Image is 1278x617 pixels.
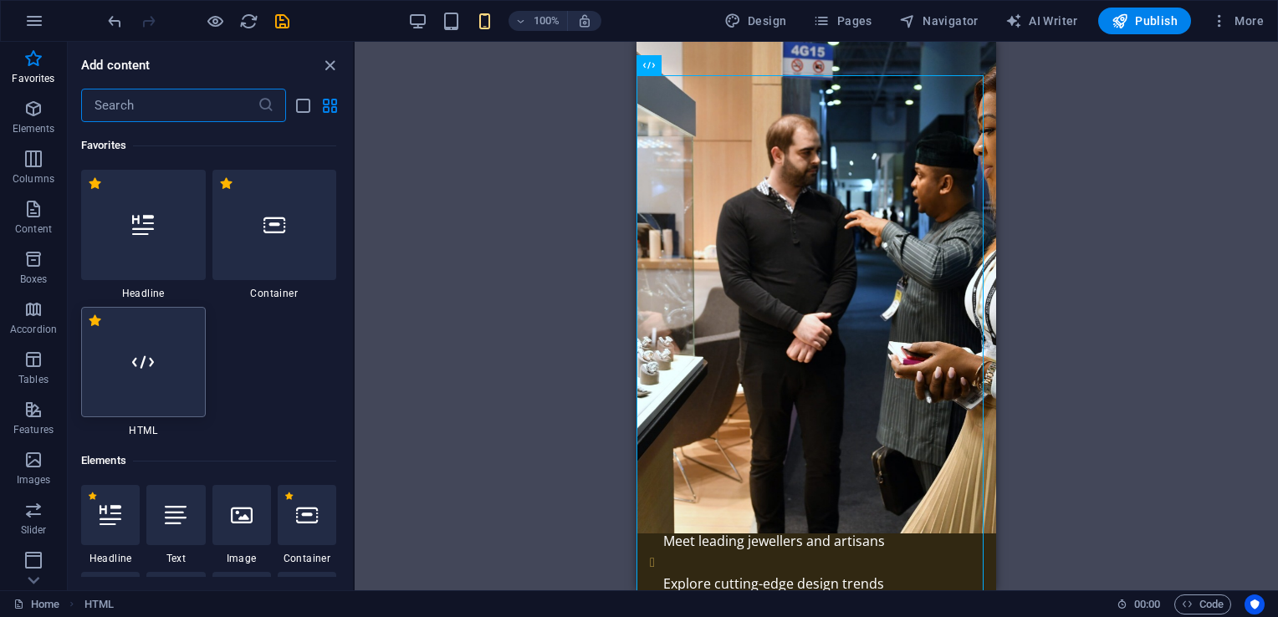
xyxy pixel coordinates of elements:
p: Boxes [20,273,48,286]
p: Features [13,423,54,436]
h6: Elements [81,451,336,471]
span: Remove from favorites [88,176,102,191]
div: Text [146,485,205,565]
button: close panel [319,55,340,75]
span: AI Writer [1005,13,1078,29]
h6: Add content [81,55,151,75]
i: Save (Ctrl+S) [273,12,292,31]
div: Image [212,485,271,565]
button: 100% [509,11,568,31]
p: Favorites [12,72,54,85]
span: : [1146,598,1148,610]
span: Headline [81,287,206,300]
a: Click to cancel selection. Double-click to open Pages [13,594,59,614]
div: Headline [81,170,206,300]
div: Container [212,170,337,300]
span: Remove from favorites [284,492,294,501]
nav: breadcrumb [84,594,114,614]
button: list-view [293,95,313,115]
span: Image [212,552,271,565]
div: HTML [81,307,206,437]
p: Tables [18,373,49,386]
button: reload [238,11,258,31]
span: Text [146,552,205,565]
span: Remove from favorites [88,314,102,328]
div: Container [278,485,336,565]
p: Accordion [10,323,57,336]
span: 00 00 [1134,594,1160,614]
p: Content [15,222,52,236]
span: Design [724,13,787,29]
span: Container [212,287,337,300]
i: On resize automatically adjust zoom level to fit chosen device. [577,13,592,28]
span: Remove from favorites [219,176,233,191]
button: Design [718,8,794,34]
button: grid-view [319,95,340,115]
button: AI Writer [999,8,1085,34]
h6: 100% [534,11,560,31]
span: Container [278,552,336,565]
button: save [272,11,292,31]
span: Remove from favorites [88,492,97,501]
input: Search [81,89,258,122]
div: Headline [81,485,140,565]
p: Slider [21,523,47,537]
span: Code [1182,594,1224,614]
p: Elements [13,122,55,135]
h6: Session time [1117,594,1161,614]
p: Columns [13,172,54,186]
span: More [1211,13,1264,29]
span: Publish [1112,13,1178,29]
i: Undo: Change slogan (Ctrl+Z) [105,12,125,31]
span: Pages [813,13,872,29]
button: undo [105,11,125,31]
button: Code [1174,594,1231,614]
button: More [1204,8,1270,34]
span: Headline [81,552,140,565]
button: Usercentrics [1245,594,1265,614]
span: Navigator [899,13,979,29]
span: HTML [81,424,206,437]
span: Click to select. Double-click to edit [84,594,114,614]
button: Publish [1098,8,1191,34]
i: Reload page [239,12,258,31]
p: Images [17,473,51,487]
div: Design (Ctrl+Alt+Y) [718,8,794,34]
h6: Favorites [81,135,336,156]
button: Navigator [892,8,985,34]
button: Pages [806,8,878,34]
